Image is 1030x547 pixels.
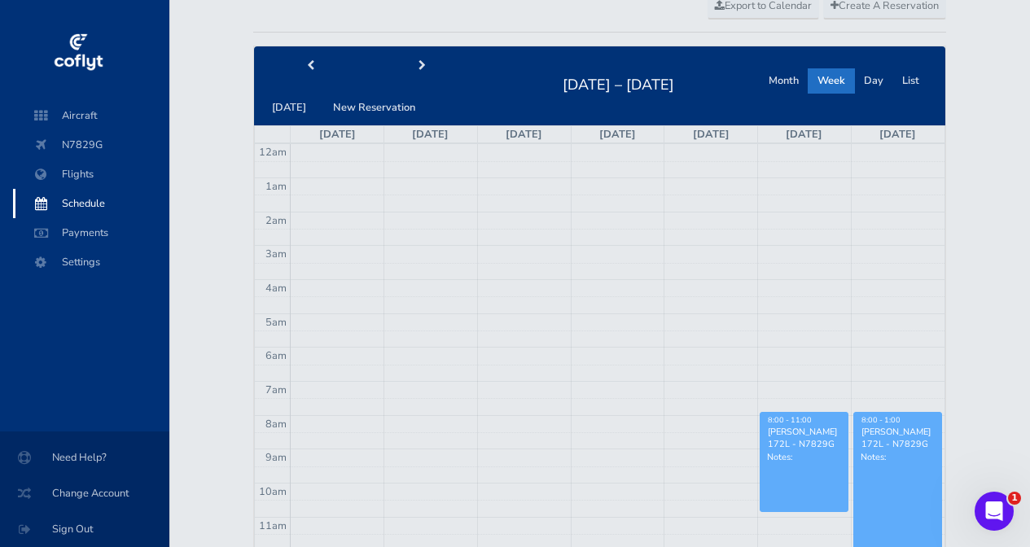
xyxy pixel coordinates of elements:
button: Week [808,68,855,94]
div: [PERSON_NAME] 172L - N7829G [861,426,935,450]
h2: [DATE] – [DATE] [553,72,684,94]
img: coflyt logo [51,28,105,77]
span: 3am [265,247,287,261]
button: [DATE] [262,95,316,120]
span: 8am [265,417,287,431]
span: N7829G [29,130,153,160]
span: Flights [29,160,153,189]
a: [DATE] [786,127,822,142]
span: 9am [265,450,287,465]
span: 10am [259,484,287,499]
span: 11am [259,519,287,533]
span: Need Help? [20,443,150,472]
span: 7am [265,383,287,397]
a: [DATE] [879,127,916,142]
button: Day [854,68,893,94]
span: 4am [265,281,287,295]
p: Notes: [861,451,935,463]
button: List [892,68,929,94]
a: [DATE] [599,127,636,142]
a: [DATE] [412,127,449,142]
span: Change Account [20,479,150,508]
button: New Reservation [323,95,425,120]
span: Aircraft [29,101,153,130]
div: [PERSON_NAME] 172L - N7829G [767,426,841,450]
span: 6am [265,348,287,363]
span: Sign Out [20,514,150,544]
span: Payments [29,218,153,247]
span: Settings [29,247,153,277]
button: prev [254,54,366,79]
a: [DATE] [506,127,542,142]
a: [DATE] [693,127,730,142]
span: 8:00 - 1:00 [861,415,901,425]
a: [DATE] [319,127,356,142]
span: 2am [265,213,287,228]
p: Notes: [767,451,841,463]
span: 1am [265,179,287,194]
span: 8:00 - 11:00 [768,415,812,425]
span: 12am [259,145,287,160]
button: next [366,54,478,79]
iframe: Intercom live chat [975,492,1014,531]
button: Month [759,68,809,94]
span: 5am [265,315,287,330]
span: 1 [1008,492,1021,505]
span: Schedule [29,189,153,218]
